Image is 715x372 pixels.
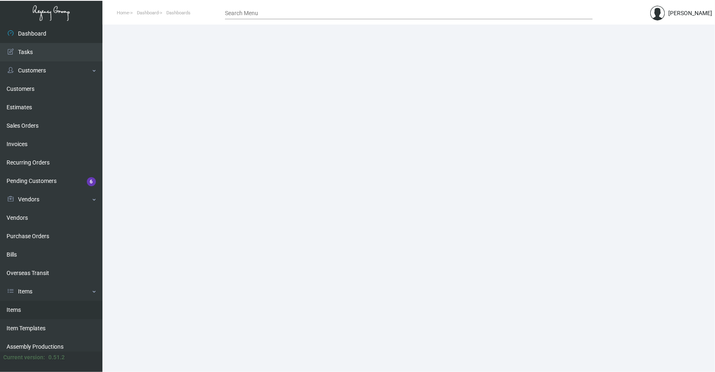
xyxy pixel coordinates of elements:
div: [PERSON_NAME] [668,9,712,18]
span: Dashboards [166,10,191,16]
span: Dashboard [137,10,159,16]
span: Home [117,10,129,16]
div: 0.51.2 [48,353,65,362]
img: admin@bootstrapmaster.com [650,6,665,20]
div: Current version: [3,353,45,362]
